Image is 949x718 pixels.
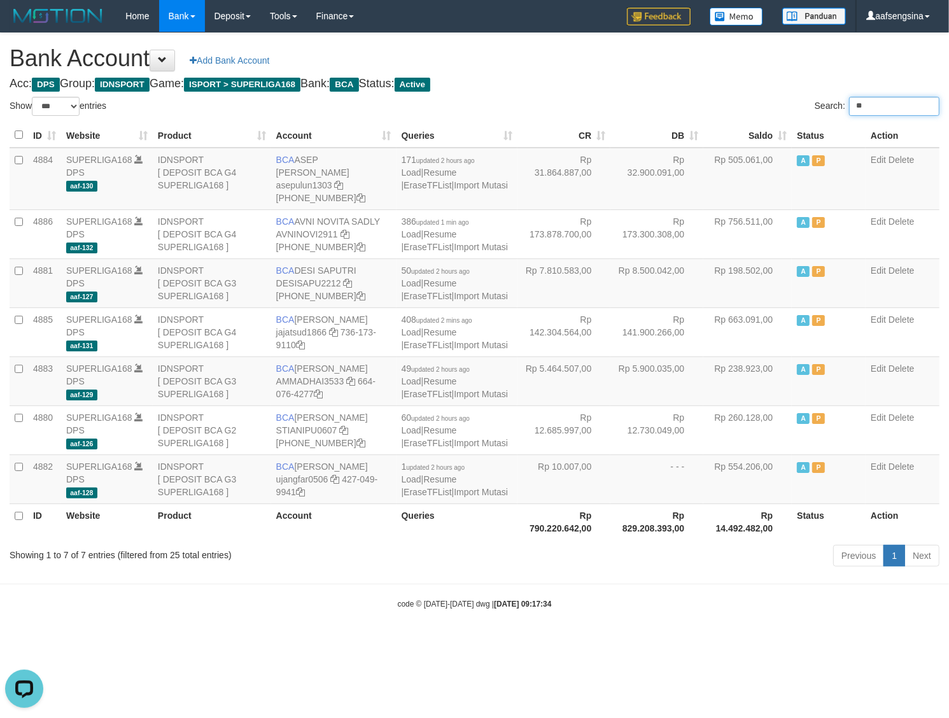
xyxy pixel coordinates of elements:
[276,278,341,288] a: DESISAPU2212
[276,412,295,423] span: BCA
[423,278,456,288] a: Resume
[517,503,610,540] th: Rp 790.220.642,00
[871,314,886,325] a: Edit
[66,412,132,423] a: SUPERLIGA168
[356,193,365,203] a: Copy 4062281875 to clipboard
[871,216,886,227] a: Edit
[703,258,792,307] td: Rp 198.502,00
[276,180,332,190] a: asepulun1303
[610,258,703,307] td: Rp 8.500.042,00
[397,123,518,148] th: Queries: activate to sort column ascending
[61,148,153,210] td: DPS
[66,439,97,449] span: aaf-126
[517,454,610,503] td: Rp 10.007,00
[153,356,271,405] td: IDNSPORT [ DEPOSIT BCA G3 SUPERLIGA168 ]
[271,405,397,454] td: [PERSON_NAME] [PHONE_NUMBER]
[797,462,810,473] span: Active
[889,461,914,472] a: Delete
[276,425,337,435] a: STIANIPU0607
[10,78,939,90] h4: Acc: Group: Game: Bank: Status:
[402,229,421,239] a: Load
[404,291,451,301] a: EraseTFList
[10,97,106,116] label: Show entries
[271,123,397,148] th: Account: activate to sort column ascending
[792,503,866,540] th: Status
[296,340,305,350] a: Copy 7361739110 to clipboard
[271,356,397,405] td: [PERSON_NAME] 664-076-4277
[797,266,810,277] span: Active
[610,503,703,540] th: Rp 829.208.393,00
[423,474,456,484] a: Resume
[61,356,153,405] td: DPS
[411,268,470,275] span: updated 2 hours ago
[61,454,153,503] td: DPS
[812,315,825,326] span: Paused
[404,487,451,497] a: EraseTFList
[404,180,451,190] a: EraseTFList
[28,356,61,405] td: 4883
[849,97,939,116] input: Search:
[610,209,703,258] td: Rp 173.300.308,00
[454,389,508,399] a: Import Mutasi
[66,488,97,498] span: aaf-128
[153,258,271,307] td: IDNSPORT [ DEPOSIT BCA G3 SUPERLIGA168 ]
[423,229,456,239] a: Resume
[627,8,691,25] img: Feedback.jpg
[271,148,397,210] td: ASEP [PERSON_NAME] [PHONE_NUMBER]
[812,413,825,424] span: Paused
[10,46,939,71] h1: Bank Account
[339,425,348,435] a: Copy STIANIPU0607 to clipboard
[416,157,475,164] span: updated 2 hours ago
[66,341,97,351] span: aaf-131
[402,216,469,227] span: 386
[28,405,61,454] td: 4880
[153,209,271,258] td: IDNSPORT [ DEPOSIT BCA G4 SUPERLIGA168 ]
[66,461,132,472] a: SUPERLIGA168
[402,461,509,497] span: | | |
[341,229,349,239] a: Copy AVNINOVI2911 to clipboard
[61,258,153,307] td: DPS
[271,258,397,307] td: DESI SAPUTRI [PHONE_NUMBER]
[889,265,914,276] a: Delete
[402,461,465,472] span: 1
[792,123,866,148] th: Status
[494,600,551,609] strong: [DATE] 09:17:34
[423,327,456,337] a: Resume
[610,454,703,503] td: - - -
[402,314,509,350] span: | | |
[866,123,939,148] th: Action
[871,363,886,374] a: Edit
[454,438,508,448] a: Import Mutasi
[61,307,153,356] td: DPS
[454,340,508,350] a: Import Mutasi
[153,405,271,454] td: IDNSPORT [ DEPOSIT BCA G2 SUPERLIGA168 ]
[416,219,469,226] span: updated 1 min ago
[66,390,97,400] span: aaf-129
[153,123,271,148] th: Product: activate to sort column ascending
[454,242,508,252] a: Import Mutasi
[402,278,421,288] a: Load
[402,425,421,435] a: Load
[66,243,97,253] span: aaf-132
[889,155,914,165] a: Delete
[276,216,295,227] span: BCA
[517,123,610,148] th: CR: activate to sort column ascending
[181,50,278,71] a: Add Bank Account
[402,167,421,178] a: Load
[402,412,509,448] span: | | |
[28,209,61,258] td: 4886
[28,503,61,540] th: ID
[395,78,431,92] span: Active
[271,503,397,540] th: Account
[66,363,132,374] a: SUPERLIGA168
[66,265,132,276] a: SUPERLIGA168
[423,167,456,178] a: Resume
[276,363,295,374] span: BCA
[517,209,610,258] td: Rp 173.878.700,00
[454,487,508,497] a: Import Mutasi
[10,544,386,561] div: Showing 1 to 7 of 7 entries (filtered from 25 total entries)
[346,376,355,386] a: Copy AMMADHAI3533 to clipboard
[271,454,397,503] td: [PERSON_NAME] 427-049-9941
[797,155,810,166] span: Active
[797,413,810,424] span: Active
